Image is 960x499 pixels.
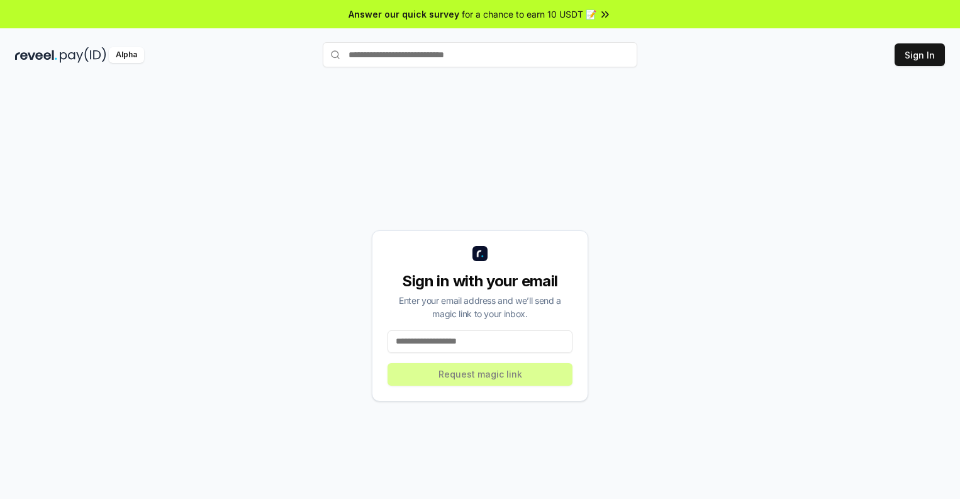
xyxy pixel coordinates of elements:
[388,294,572,320] div: Enter your email address and we’ll send a magic link to your inbox.
[109,47,144,63] div: Alpha
[895,43,945,66] button: Sign In
[60,47,106,63] img: pay_id
[15,47,57,63] img: reveel_dark
[472,246,488,261] img: logo_small
[388,271,572,291] div: Sign in with your email
[349,8,459,21] span: Answer our quick survey
[462,8,596,21] span: for a chance to earn 10 USDT 📝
